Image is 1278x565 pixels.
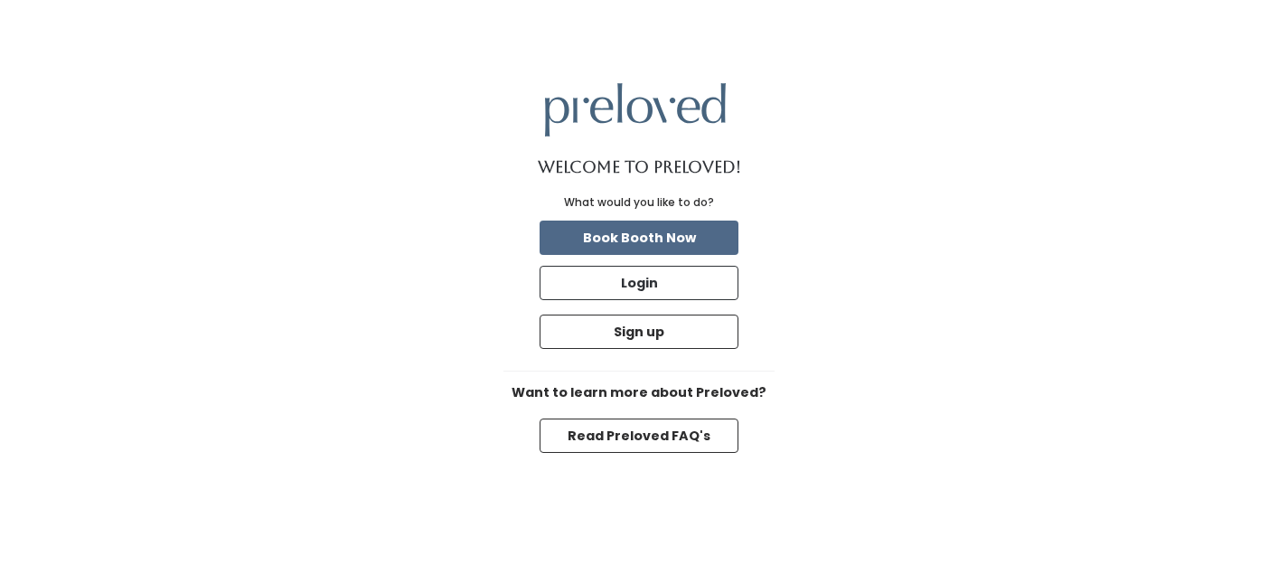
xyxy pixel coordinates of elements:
[540,419,738,453] button: Read Preloved FAQ's
[536,311,742,353] a: Sign up
[538,158,741,176] h1: Welcome to Preloved!
[536,262,742,304] a: Login
[545,83,726,137] img: preloved logo
[564,194,714,211] div: What would you like to do?
[540,221,738,255] button: Book Booth Now
[540,266,738,300] button: Login
[503,386,775,400] h6: Want to learn more about Preloved?
[540,315,738,349] button: Sign up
